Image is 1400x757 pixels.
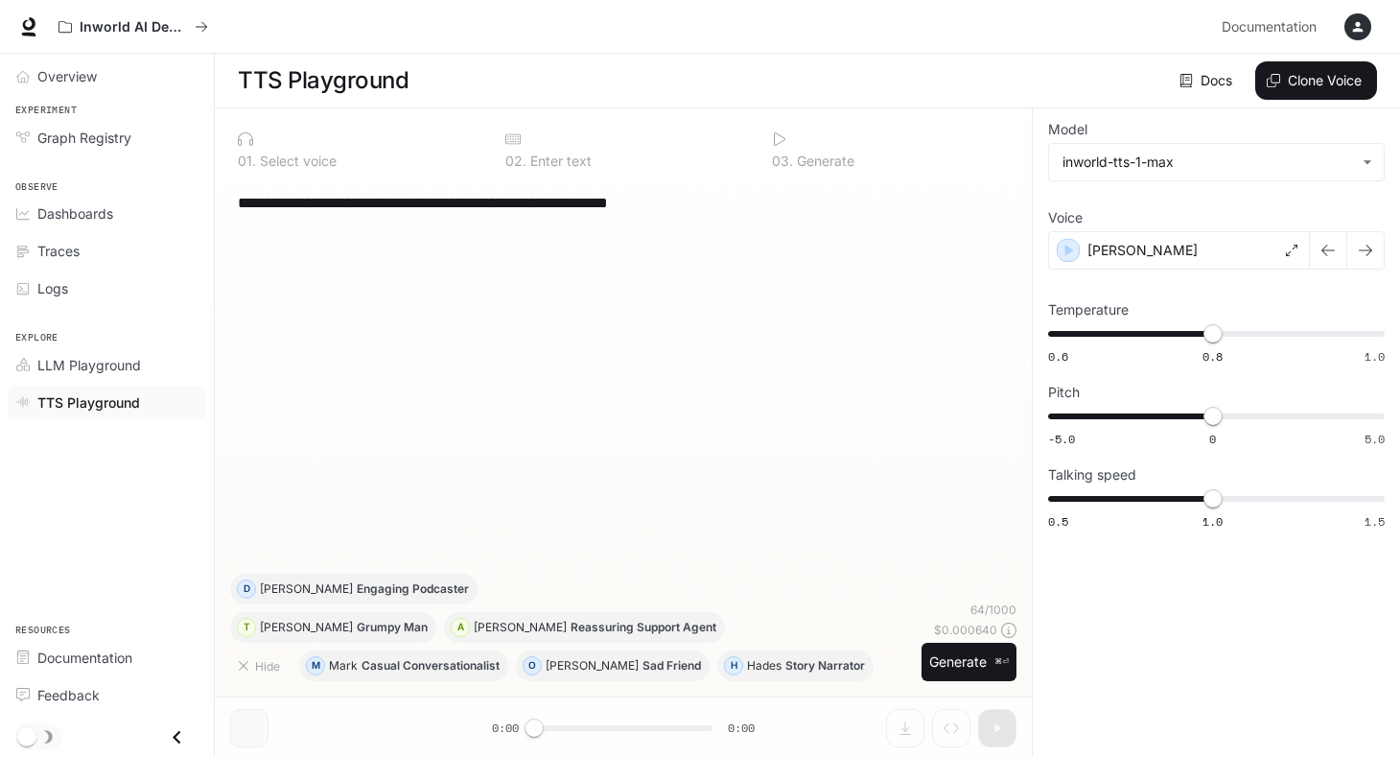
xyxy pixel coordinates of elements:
p: Grumpy Man [357,622,428,633]
p: [PERSON_NAME] [1087,241,1198,260]
button: Close drawer [155,718,198,757]
p: Pitch [1048,386,1080,399]
p: $ 0.000640 [934,622,997,638]
div: O [524,651,541,681]
p: 64 / 1000 [970,602,1016,618]
p: Reassuring Support Agent [571,622,716,633]
p: Temperature [1048,303,1129,317]
span: 0.5 [1048,513,1068,530]
span: Graph Registry [37,128,131,148]
p: Story Narrator [785,660,865,672]
button: MMarkCasual Conversationalist [299,651,508,681]
span: Documentation [1222,15,1317,39]
span: Feedback [37,685,100,705]
p: 0 3 . [772,154,793,168]
p: 0 1 . [238,154,256,168]
p: Engaging Podcaster [357,583,469,595]
a: Overview [8,59,206,93]
p: [PERSON_NAME] [260,622,353,633]
span: 1.5 [1365,513,1385,530]
button: Generate⌘⏎ [922,643,1016,682]
p: Mark [329,660,358,672]
a: Documentation [1214,8,1331,46]
a: Docs [1176,61,1240,100]
button: Clone Voice [1255,61,1377,100]
p: Model [1048,123,1087,136]
span: Dark mode toggle [17,725,36,746]
p: ⌘⏎ [994,656,1009,668]
button: A[PERSON_NAME]Reassuring Support Agent [444,612,725,643]
span: 0.8 [1202,348,1223,365]
span: Documentation [37,648,132,668]
a: Logs [8,272,206,305]
p: [PERSON_NAME] [546,660,639,672]
span: Overview [37,66,97,86]
p: Select voice [256,154,337,168]
span: Dashboards [37,203,113,224]
p: Sad Friend [642,660,701,672]
button: O[PERSON_NAME]Sad Friend [516,651,710,681]
div: A [452,612,469,643]
button: T[PERSON_NAME]Grumpy Man [230,612,436,643]
p: Hades [747,660,782,672]
span: Logs [37,278,68,298]
span: -5.0 [1048,431,1075,447]
p: Voice [1048,211,1083,225]
span: 1.0 [1202,513,1223,530]
p: [PERSON_NAME] [474,622,567,633]
a: Feedback [8,678,206,712]
button: Hide [230,651,292,681]
span: 0 [1209,431,1216,447]
a: Graph Registry [8,121,206,154]
span: 1.0 [1365,348,1385,365]
span: 5.0 [1365,431,1385,447]
p: Enter text [526,154,592,168]
div: D [238,574,255,604]
p: 0 2 . [505,154,526,168]
p: Talking speed [1048,468,1136,482]
span: Traces [37,241,80,261]
span: LLM Playground [37,355,141,375]
a: TTS Playground [8,386,206,419]
div: T [238,612,255,643]
div: inworld-tts-1-max [1049,144,1384,180]
p: [PERSON_NAME] [260,583,353,595]
span: TTS Playground [37,392,140,413]
a: Dashboards [8,197,206,230]
button: All workspaces [50,8,217,46]
h1: TTS Playground [238,61,408,100]
div: H [725,651,742,681]
span: 0.6 [1048,348,1068,365]
p: Inworld AI Demos [80,19,187,35]
button: HHadesStory Narrator [717,651,874,681]
a: Traces [8,234,206,268]
div: M [307,651,324,681]
div: inworld-tts-1-max [1062,153,1353,172]
a: LLM Playground [8,348,206,382]
p: Casual Conversationalist [362,660,500,672]
p: Generate [793,154,854,168]
button: D[PERSON_NAME]Engaging Podcaster [230,574,478,604]
a: Documentation [8,641,206,674]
